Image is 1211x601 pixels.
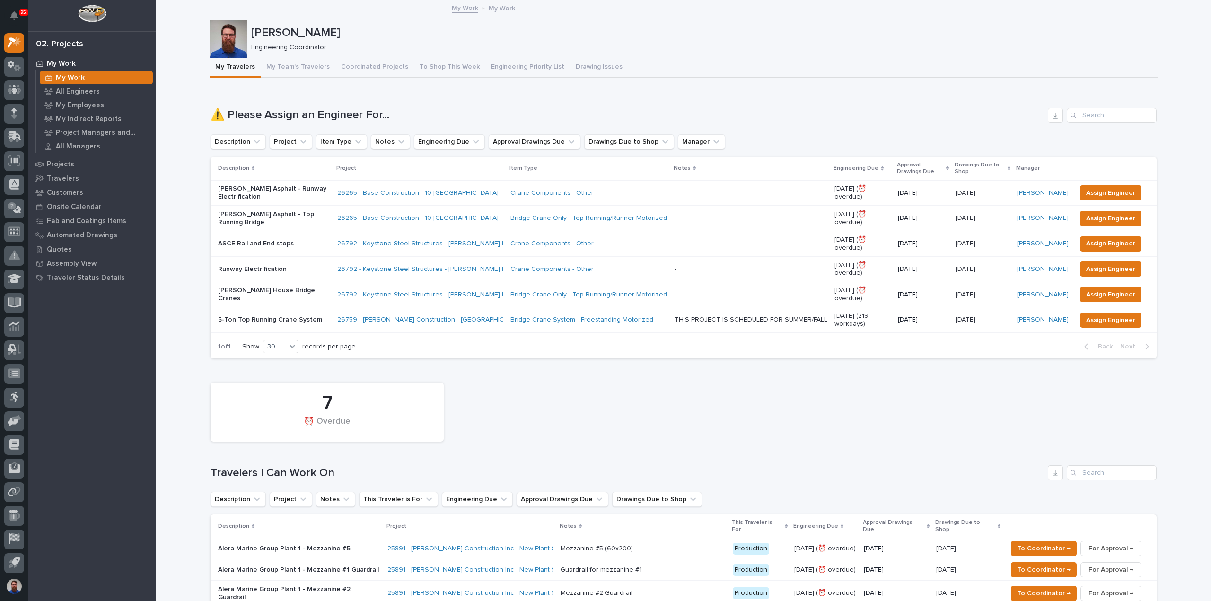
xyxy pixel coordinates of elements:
[270,134,312,149] button: Project
[218,210,330,226] p: [PERSON_NAME] Asphalt - Top Running Bridge
[510,189,594,197] a: Crane Components - Other
[560,521,577,531] p: Notes
[28,214,156,228] a: Fab and Coatings Items
[936,543,958,553] p: [DATE]
[36,112,156,125] a: My Indirect Reports
[1080,261,1141,277] button: Assign Engineer
[28,185,156,200] a: Customers
[36,39,83,50] div: 02. Projects
[956,314,977,324] p: [DATE]
[210,58,261,78] button: My Travelers
[1017,316,1069,324] a: [PERSON_NAME]
[211,180,1157,206] tr: [PERSON_NAME] Asphalt - Runway Electrification26265 - Base Construction - 10 [GEOGRAPHIC_DATA] Cr...
[956,289,977,299] p: [DATE]
[1086,263,1135,275] span: Assign Engineer
[1086,213,1135,224] span: Assign Engineer
[489,134,580,149] button: Approval Drawings Due
[28,270,156,285] a: Traveler Status Details
[47,217,126,226] p: Fab and Coatings Items
[28,256,156,270] a: Assembly View
[898,265,948,273] p: [DATE]
[28,228,156,242] a: Automated Drawings
[270,492,312,507] button: Project
[359,492,438,507] button: This Traveler is For
[36,98,156,112] a: My Employees
[218,316,330,324] p: 5-Ton Top Running Crane System
[675,316,827,324] div: THIS PROJECT IS SCHEDULED FOR SUMMER/FALL OF 2026
[47,174,79,183] p: Travelers
[47,274,125,282] p: Traveler Status Details
[211,307,1157,333] tr: 5-Ton Top Running Crane System26759 - [PERSON_NAME] Construction - [GEOGRAPHIC_DATA] Department 5...
[510,240,594,248] a: Crane Components - Other
[47,203,102,211] p: Onsite Calendar
[387,545,632,553] a: 25891 - [PERSON_NAME] Construction Inc - New Plant Setup - Mezzanine Project
[56,74,85,82] p: My Work
[337,316,616,324] a: 26759 - [PERSON_NAME] Construction - [GEOGRAPHIC_DATA] Department 5T Bridge Crane
[510,316,653,324] a: Bridge Crane System - Freestanding Motorized
[337,240,522,248] a: 26792 - Keystone Steel Structures - [PERSON_NAME] House
[794,545,857,553] p: [DATE] (⏰ overdue)
[898,214,948,222] p: [DATE]
[675,291,676,299] div: -
[316,492,355,507] button: Notes
[387,589,632,597] a: 25891 - [PERSON_NAME] Construction Inc - New Plant Setup - Mezzanine Project
[261,58,335,78] button: My Team's Travelers
[336,163,356,174] p: Project
[1017,240,1069,248] a: [PERSON_NAME]
[510,291,667,299] a: Bridge Crane Only - Top Running/Runner Motorized
[794,589,857,597] p: [DATE] (⏰ overdue)
[561,545,633,553] div: Mezzanine #5 (60x200)
[56,142,100,151] p: All Managers
[36,85,156,98] a: All Engineers
[47,231,117,240] p: Automated Drawings
[36,71,156,84] a: My Work
[510,214,667,222] a: Bridge Crane Only - Top Running/Runner Motorized
[414,134,485,149] button: Engineering Due
[211,335,238,358] p: 1 of 1
[218,265,330,273] p: Runway Electrification
[1017,291,1069,299] a: [PERSON_NAME]
[1017,265,1069,273] a: [PERSON_NAME]
[28,171,156,185] a: Travelers
[1086,187,1135,199] span: Assign Engineer
[218,240,330,248] p: ASCE Rail and End stops
[1017,543,1071,554] span: To Coordinator →
[242,343,259,351] p: Show
[12,11,24,26] div: Notifications22
[1080,185,1141,200] button: Assign Engineer
[335,58,414,78] button: Coordinated Projects
[227,392,428,416] div: 7
[371,134,410,149] button: Notes
[1017,564,1071,575] span: To Coordinator →
[793,521,838,531] p: Engineering Due
[1086,314,1135,326] span: Assign Engineer
[211,466,1044,480] h1: Travelers I Can Work On
[956,187,977,197] p: [DATE]
[211,538,1157,559] tr: Alera Marine Group Plant 1 - Mezzanine #525891 - [PERSON_NAME] Construction Inc - New Plant Setup...
[898,291,948,299] p: [DATE]
[28,200,156,214] a: Onsite Calendar
[834,261,890,278] p: [DATE] (⏰ overdue)
[218,545,380,553] p: Alera Marine Group Plant 1 - Mezzanine #5
[263,342,286,352] div: 30
[28,242,156,256] a: Quotes
[955,160,1005,177] p: Drawings Due to Shop
[864,566,929,574] p: [DATE]
[218,185,330,201] p: [PERSON_NAME] Asphalt - Runway Electrification
[1092,342,1113,351] span: Back
[47,160,74,169] p: Projects
[227,417,428,436] div: ⏰ Overdue
[675,240,676,248] div: -
[47,260,97,268] p: Assembly View
[28,157,156,171] a: Projects
[956,238,977,248] p: [DATE]
[509,163,537,174] p: Item Type
[674,163,691,174] p: Notes
[510,265,594,273] a: Crane Components - Other
[1116,342,1157,351] button: Next
[78,5,106,22] img: Workspace Logo
[1017,214,1069,222] a: [PERSON_NAME]
[1080,236,1141,252] button: Assign Engineer
[834,287,890,303] p: [DATE] (⏰ overdue)
[1067,465,1157,480] input: Search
